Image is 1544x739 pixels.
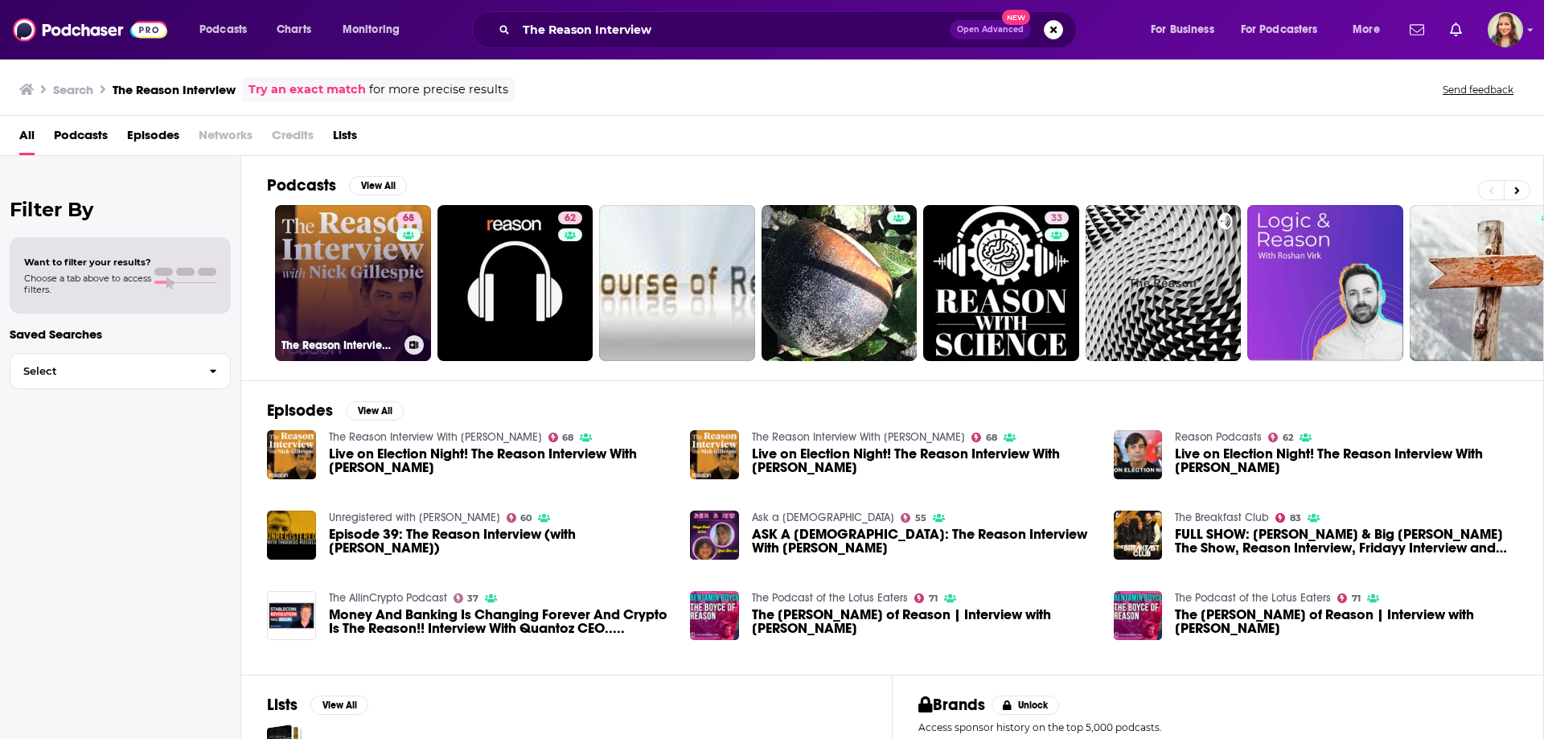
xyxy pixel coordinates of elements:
a: The Podcast of the Lotus Eaters [1175,591,1331,605]
h2: Episodes [267,400,333,421]
img: User Profile [1488,12,1523,47]
a: 33 [1045,211,1069,224]
h2: Podcasts [267,175,336,195]
a: 62 [437,205,593,361]
a: Show notifications dropdown [1403,16,1431,43]
a: The Reason Interview With Nick Gillespie [752,430,965,444]
a: The AllinCrypto Podcast [329,591,447,605]
a: Unregistered with Thaddeus Russell [329,511,500,524]
input: Search podcasts, credits, & more... [516,17,950,43]
span: Live on Election Night! The Reason Interview With [PERSON_NAME] [752,447,1094,474]
span: For Podcasters [1241,18,1318,41]
a: EpisodesView All [267,400,404,421]
button: View All [346,401,404,421]
a: Episodes [127,122,179,155]
span: 37 [467,595,478,602]
a: Episode 39: The Reason Interview (with Nick Gillespie) [329,528,671,555]
span: 60 [520,515,532,522]
button: Show profile menu [1488,12,1523,47]
a: ListsView All [267,695,368,715]
a: Live on Election Night! The Reason Interview With Nick Gillespie [329,447,671,474]
button: open menu [1341,17,1400,43]
a: The Boyce of Reason | Interview with Benjamin Boyce [1175,608,1517,635]
span: 71 [929,595,938,602]
a: 68 [548,433,574,442]
span: The [PERSON_NAME] of Reason | Interview with [PERSON_NAME] [1175,608,1517,635]
span: 33 [1051,211,1062,227]
a: 33 [923,205,1079,361]
a: Live on Election Night! The Reason Interview With Nick Gillespie [752,447,1094,474]
img: Live on Election Night! The Reason Interview With Nick Gillespie [690,430,739,479]
span: Episode 39: The Reason Interview (with [PERSON_NAME]) [329,528,671,555]
img: Live on Election Night! The Reason Interview With Nick Gillespie [267,430,316,479]
a: Lists [333,122,357,155]
span: Select [10,366,196,376]
button: open menu [1230,17,1341,43]
button: Send feedback [1438,83,1518,96]
span: Want to filter your results? [24,257,151,268]
a: The Podcast of the Lotus Eaters [752,591,908,605]
span: Open Advanced [957,26,1024,34]
a: Reason Podcasts [1175,430,1262,444]
img: ASK A JEW: The Reason Interview With Nick Gillespie [690,511,739,560]
span: New [1002,10,1031,25]
img: FULL SHOW: Jojo & Big Homie Cohost The Show, Reason Interview, Fridayy Interview and More! [1114,511,1163,560]
img: The Boyce of Reason | Interview with Benjamin Boyce [690,591,739,640]
a: All [19,122,35,155]
a: 71 [914,593,938,603]
a: 68 [396,211,421,224]
button: open menu [331,17,421,43]
span: Charts [277,18,311,41]
a: 62 [558,211,582,224]
a: 68 [971,433,997,442]
h2: Brands [918,695,985,715]
a: 60 [507,513,532,523]
p: Saved Searches [10,326,231,342]
a: 37 [454,593,479,603]
span: 68 [562,434,573,441]
a: Show notifications dropdown [1443,16,1468,43]
a: Podchaser - Follow, Share and Rate Podcasts [13,14,167,45]
img: Episode 39: The Reason Interview (with Nick Gillespie) [267,511,316,560]
h3: The Reason Interview [113,82,236,97]
h2: Filter By [10,198,231,221]
a: 83 [1275,513,1301,523]
span: Logged in as adriana.guzman [1488,12,1523,47]
a: Charts [266,17,321,43]
a: The Breakfast Club [1175,511,1269,524]
a: Try an exact match [248,80,366,99]
button: View All [310,696,368,715]
div: Search podcasts, credits, & more... [487,11,1092,48]
h2: Lists [267,695,298,715]
a: Podcasts [54,122,108,155]
span: 71 [1352,595,1361,602]
span: Credits [272,122,314,155]
span: for more precise results [369,80,508,99]
a: 71 [1337,593,1361,603]
a: 68The Reason Interview With [PERSON_NAME] [275,205,431,361]
a: The Boyce of Reason | Interview with Benjamin Boyce [752,608,1094,635]
span: 55 [915,515,926,522]
span: The [PERSON_NAME] of Reason | Interview with [PERSON_NAME] [752,608,1094,635]
span: For Business [1151,18,1214,41]
a: ASK A JEW: The Reason Interview With Nick Gillespie [752,528,1094,555]
p: Access sponsor history on the top 5,000 podcasts. [918,721,1517,733]
span: Choose a tab above to access filters. [24,273,151,295]
span: 68 [986,434,997,441]
a: PodcastsView All [267,175,407,195]
a: Money And Banking Is Changing Forever And Crypto Is The Reason!! Interview With Quantoz CEO..... [329,608,671,635]
span: Live on Election Night! The Reason Interview With [PERSON_NAME] [1175,447,1517,474]
span: ASK A [DEMOGRAPHIC_DATA]: The Reason Interview With [PERSON_NAME] [752,528,1094,555]
h3: The Reason Interview With [PERSON_NAME] [281,339,398,352]
a: 62 [1268,433,1293,442]
span: 68 [403,211,414,227]
img: Live on Election Night! The Reason Interview With Nick Gillespie [1114,430,1163,479]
